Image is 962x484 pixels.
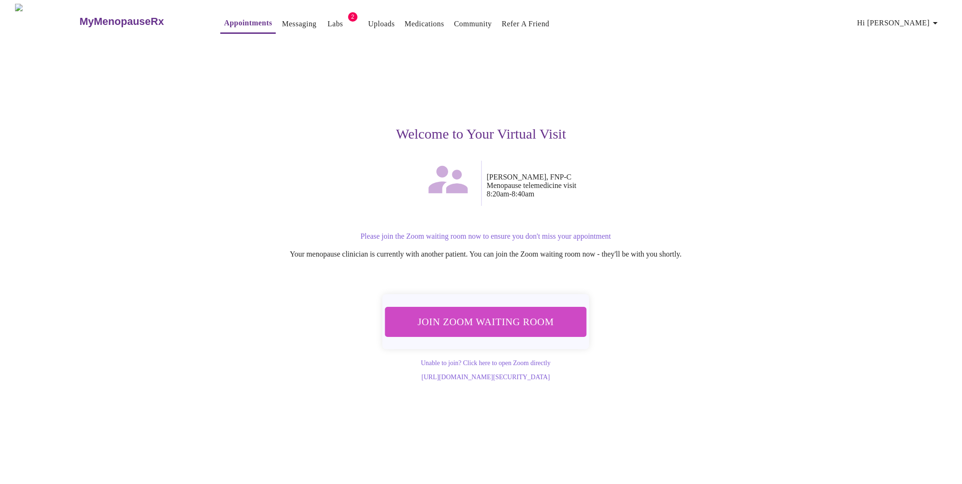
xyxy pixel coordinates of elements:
a: [URL][DOMAIN_NAME][SECURITY_DATA] [421,374,550,381]
a: Community [454,17,492,31]
h3: Welcome to Your Virtual Visit [192,126,770,142]
p: Please join the Zoom waiting room now to ensure you don't miss your appointment [201,232,770,241]
button: Uploads [365,15,399,33]
button: Medications [401,15,448,33]
a: Appointments [224,16,272,30]
h3: MyMenopauseRx [79,16,164,28]
button: Appointments [220,14,276,34]
button: Refer a Friend [498,15,553,33]
span: 2 [348,12,357,22]
img: MyMenopauseRx Logo [15,4,78,39]
a: Uploads [368,17,395,31]
button: Join Zoom Waiting Room [381,306,590,337]
a: Messaging [282,17,316,31]
button: Labs [320,15,350,33]
a: Labs [327,17,343,31]
a: Unable to join? Click here to open Zoom directly [421,359,551,367]
a: MyMenopauseRx [78,5,202,38]
a: Refer a Friend [502,17,550,31]
button: Community [450,15,496,33]
a: Medications [404,17,444,31]
span: Join Zoom Waiting Room [395,313,577,331]
p: Your menopause clinician is currently with another patient. You can join the Zoom waiting room no... [201,250,770,258]
button: Messaging [278,15,320,33]
span: Hi [PERSON_NAME] [857,16,941,30]
p: [PERSON_NAME], FNP-C Menopause telemedicine visit 8:20am - 8:40am [487,173,770,198]
button: Hi [PERSON_NAME] [853,14,945,32]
